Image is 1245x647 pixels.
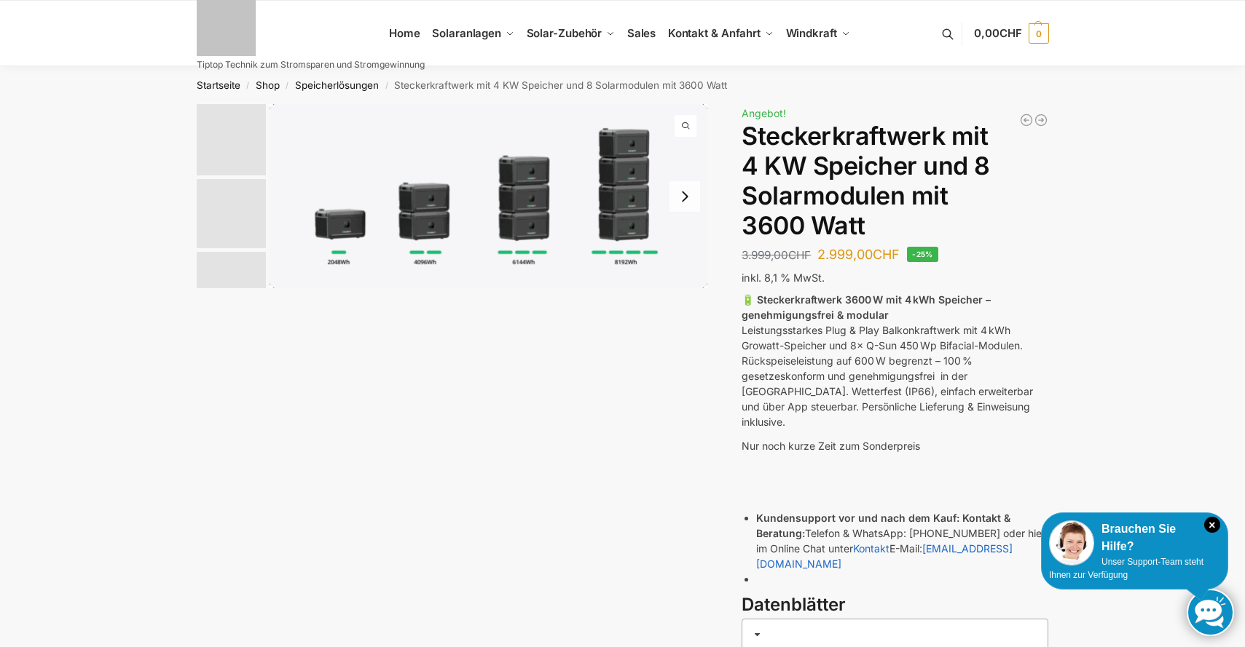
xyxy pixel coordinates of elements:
[197,104,266,175] img: Growatt-NOAH-2000-flexible-erweiterung
[742,271,825,284] span: inkl. 8,1 % MwSt.
[197,179,266,248] img: 6 Module bificiaL
[432,26,501,40] span: Solaranlagen
[240,80,256,92] span: /
[256,79,280,91] a: Shop
[756,542,1013,570] a: [EMAIL_ADDRESS][DOMAIN_NAME]
[817,247,900,262] bdi: 2.999,00
[426,1,520,66] a: Solaranlagen
[295,79,379,91] a: Speicherlösungen
[873,247,900,262] span: CHF
[197,252,266,321] img: Nep800
[520,1,621,66] a: Solar-Zubehör
[779,1,856,66] a: Windkraft
[907,247,938,262] span: -25%
[1034,113,1048,127] a: Balkonkraftwerk 1780 Watt mit 4 KWh Zendure Batteriespeicher Notstrom fähig
[742,122,1048,240] h1: Steckerkraftwerk mit 4 KW Speicher und 8 Solarmodulen mit 3600 Watt
[742,107,786,119] span: Angebot!
[527,26,602,40] span: Solar-Zubehör
[270,104,708,288] img: Growatt-NOAH-2000-flexible-erweiterung
[280,80,295,92] span: /
[742,292,1048,429] p: Leistungsstarkes Plug & Play Balkonkraftwerk mit 4 kWh Growatt-Speicher und 8× Q-Sun 450 Wp Bifac...
[669,181,700,212] button: Next slide
[974,12,1048,55] a: 0,00CHF 0
[621,1,661,66] a: Sales
[270,104,708,288] a: growatt noah 2000 flexible erweiterung scaledgrowatt noah 2000 flexible erweiterung scaled
[668,26,761,40] span: Kontakt & Anfahrt
[742,293,991,321] strong: 🔋 Steckerkraftwerk 3600 W mit 4 kWh Speicher – genehmigungsfrei & modular
[1204,517,1220,533] i: Schließen
[379,80,394,92] span: /
[1049,557,1203,580] span: Unser Support-Team steht Ihnen zur Verfügung
[786,26,837,40] span: Windkraft
[742,438,1048,453] p: Nur noch kurze Zeit zum Sonderpreis
[742,248,811,262] bdi: 3.999,00
[974,26,1021,40] span: 0,00
[756,510,1048,571] li: Telefon & WhatsApp: [PHONE_NUMBER] oder hier im Online Chat unter E-Mail:
[999,26,1022,40] span: CHF
[661,1,779,66] a: Kontakt & Anfahrt
[742,592,1048,618] h3: Datenblätter
[170,66,1075,104] nav: Breadcrumb
[788,248,811,262] span: CHF
[756,512,1010,539] strong: Kontakt & Beratung:
[1049,520,1094,565] img: Customer service
[1029,23,1049,44] span: 0
[1019,113,1034,127] a: Balkonkraftwerk 890 Watt Solarmodulleistung mit 1kW/h Zendure Speicher
[853,542,889,555] a: Kontakt
[197,79,240,91] a: Startseite
[197,60,425,69] p: Tiptop Technik zum Stromsparen und Stromgewinnung
[756,512,959,524] strong: Kundensupport vor und nach dem Kauf:
[1049,520,1220,555] div: Brauchen Sie Hilfe?
[627,26,656,40] span: Sales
